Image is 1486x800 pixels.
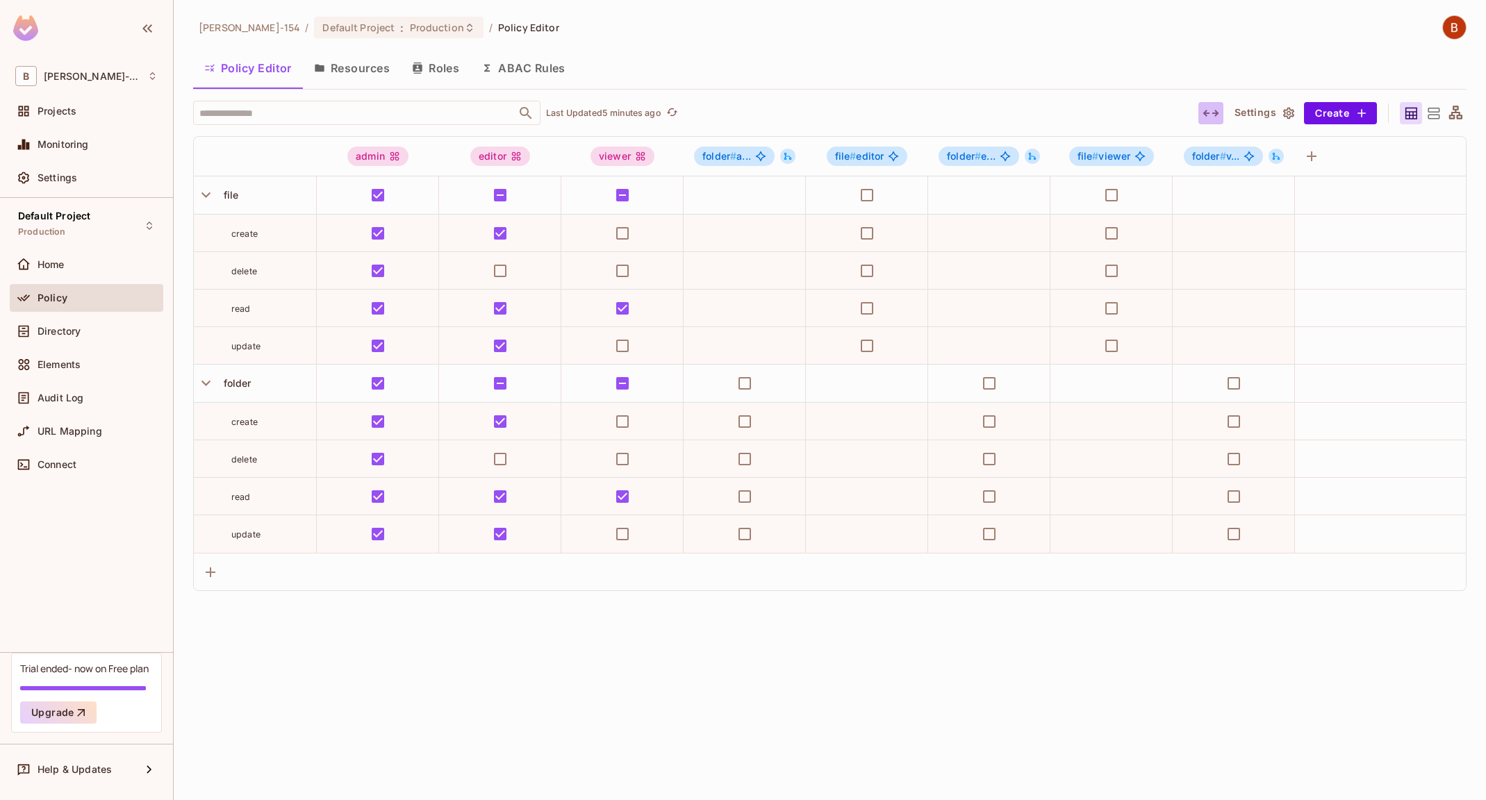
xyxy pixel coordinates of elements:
span: folder#viewer [1184,147,1264,166]
span: Policy [38,292,67,303]
span: Settings [38,172,77,183]
p: Last Updated 5 minutes ago [546,108,661,119]
li: / [305,21,308,34]
span: Default Project [18,210,90,222]
span: # [850,150,856,162]
img: Bob [1443,16,1466,39]
span: read [231,492,251,502]
span: # [975,150,981,162]
div: admin [347,147,408,166]
span: the active workspace [199,21,299,34]
span: : [399,22,404,33]
span: e... [947,151,996,162]
span: folder [218,377,251,389]
span: Help & Updates [38,764,112,775]
span: Production [18,226,66,237]
span: file [1078,150,1099,162]
span: a... [702,151,751,162]
button: Create [1304,102,1377,124]
span: editor [835,151,884,162]
span: delete [231,266,257,276]
span: Audit Log [38,392,83,403]
span: update [231,529,261,540]
span: folder#editor [939,147,1019,166]
span: URL Mapping [38,426,102,437]
span: Connect [38,459,76,470]
span: Projects [38,106,76,117]
span: update [231,341,261,351]
span: Default Project [322,21,395,34]
span: Production [410,21,464,34]
button: refresh [664,105,681,122]
span: B [15,66,37,86]
img: SReyMgAAAABJRU5ErkJggg== [13,15,38,41]
button: Upgrade [20,701,97,724]
span: folder [947,150,981,162]
span: create [231,417,258,427]
span: # [1220,150,1226,162]
span: Policy Editor [498,21,559,34]
span: Click to refresh data [661,105,681,122]
span: folder#admin [694,147,775,166]
span: Monitoring [38,139,89,150]
span: create [231,228,258,239]
div: viewer [591,147,654,166]
span: delete [231,454,257,465]
span: folder [702,150,736,162]
span: Workspace: Bob-154 [44,71,140,82]
span: file [835,150,857,162]
button: Policy Editor [193,51,303,85]
button: Resources [303,51,401,85]
span: Elements [38,359,81,370]
button: ABAC Rules [470,51,577,85]
span: viewer [1078,151,1131,162]
li: / [489,21,493,34]
span: Home [38,259,65,270]
span: refresh [666,106,678,120]
span: read [231,303,251,314]
div: editor [470,147,530,166]
span: v... [1192,151,1240,162]
span: # [1092,150,1098,162]
button: Roles [401,51,470,85]
span: # [730,150,736,162]
span: Directory [38,326,81,337]
button: Settings [1229,102,1298,124]
span: folder [1192,150,1226,162]
button: Open [516,103,536,123]
span: file [218,189,239,201]
div: Trial ended- now on Free plan [20,662,149,675]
